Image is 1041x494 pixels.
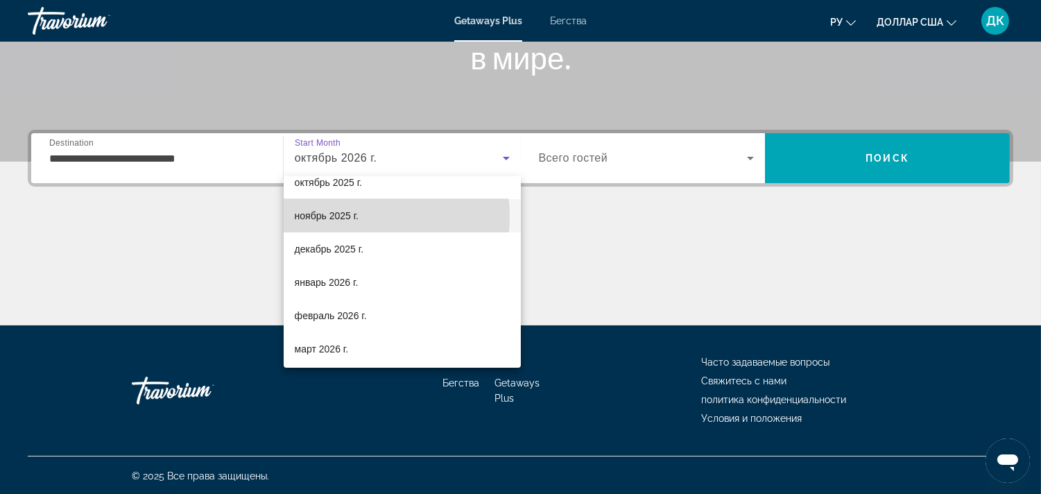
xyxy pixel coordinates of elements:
[295,244,363,255] font: декабрь 2025 г.
[986,438,1030,483] iframe: Кнопка запуска окна обмена сообщениями
[295,310,367,321] font: февраль 2026 г.
[295,343,349,355] font: март 2026 г.
[295,177,362,188] font: октябрь 2025 г.
[295,277,359,288] font: январь 2026 г.
[295,210,359,221] font: ноябрь 2025 г.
